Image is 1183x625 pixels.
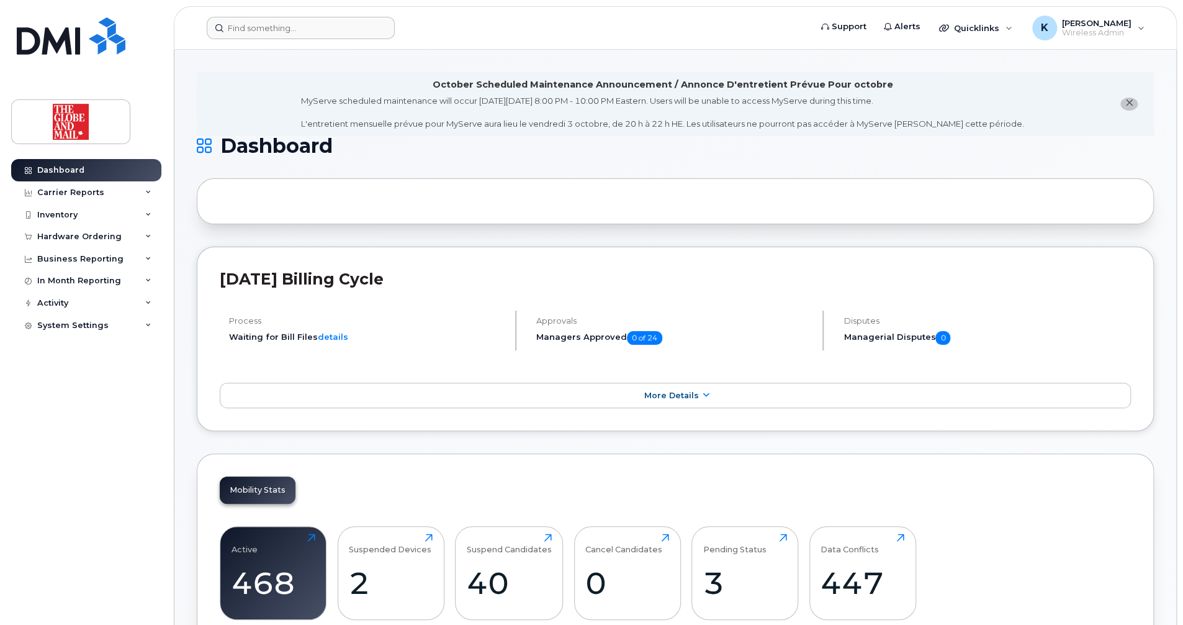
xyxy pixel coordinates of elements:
a: Suspend Candidates40 [467,534,552,613]
div: Suspended Devices [349,534,431,554]
div: Data Conflicts [821,534,879,554]
h4: Approvals [536,316,812,326]
div: MyServe scheduled maintenance will occur [DATE][DATE] 8:00 PM - 10:00 PM Eastern. Users will be u... [301,95,1024,130]
div: 0 [585,565,669,601]
div: 468 [232,565,315,601]
div: October Scheduled Maintenance Announcement / Annonce D'entretient Prévue Pour octobre [433,78,893,91]
button: close notification [1120,98,1138,111]
span: 0 of 24 [627,331,662,345]
a: Cancel Candidates0 [585,534,669,613]
span: Dashboard [220,137,333,155]
h4: Disputes [843,316,1131,326]
div: Active [232,534,258,554]
span: More Details [644,391,698,400]
div: 447 [821,565,904,601]
a: Active468 [232,534,315,613]
li: Waiting for Bill Files [229,331,505,343]
div: Suspend Candidates [467,534,552,554]
h4: Process [229,316,505,326]
div: Pending Status [703,534,767,554]
div: 3 [703,565,787,601]
h5: Managerial Disputes [843,331,1131,345]
span: 0 [935,331,950,345]
a: details [318,332,348,342]
h5: Managers Approved [536,331,812,345]
a: Data Conflicts447 [821,534,904,613]
div: Cancel Candidates [585,534,662,554]
div: 2 [349,565,433,601]
a: Suspended Devices2 [349,534,433,613]
a: Pending Status3 [703,534,787,613]
div: 40 [467,565,552,601]
h2: [DATE] Billing Cycle [220,270,1131,288]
